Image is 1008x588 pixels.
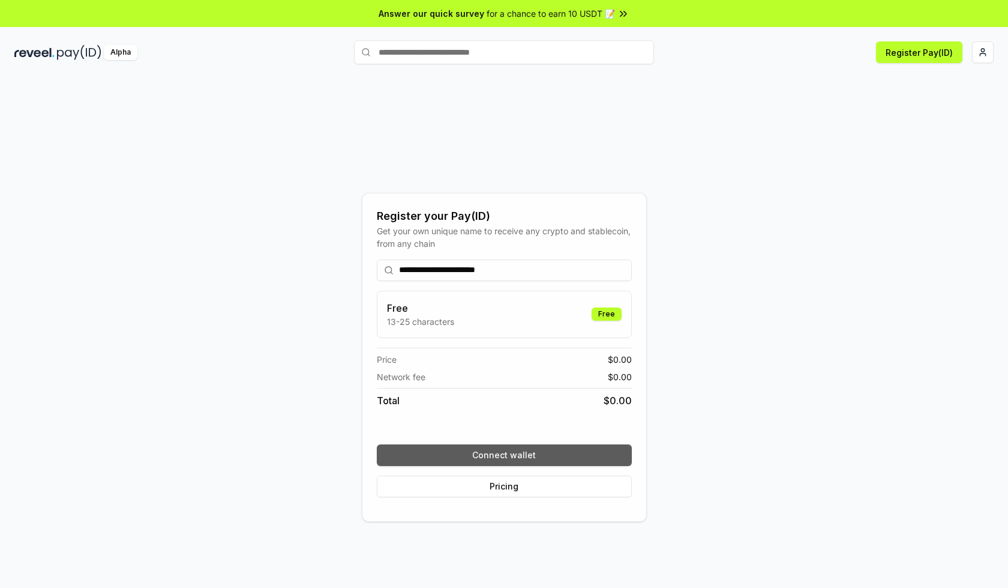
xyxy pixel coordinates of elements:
span: for a chance to earn 10 USDT 📝 [487,7,615,20]
div: Register your Pay(ID) [377,208,632,225]
span: $ 0.00 [604,393,632,408]
img: reveel_dark [14,45,55,60]
span: Price [377,353,397,366]
button: Connect wallet [377,444,632,466]
div: Get your own unique name to receive any crypto and stablecoin, from any chain [377,225,632,250]
span: Answer our quick survey [379,7,484,20]
div: Free [592,308,622,321]
span: $ 0.00 [608,353,632,366]
button: Register Pay(ID) [876,41,962,63]
div: Alpha [104,45,137,60]
img: pay_id [57,45,101,60]
span: Network fee [377,371,425,383]
span: $ 0.00 [608,371,632,383]
h3: Free [387,301,454,315]
button: Pricing [377,476,632,497]
span: Total [377,393,400,408]
p: 13-25 characters [387,315,454,328]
